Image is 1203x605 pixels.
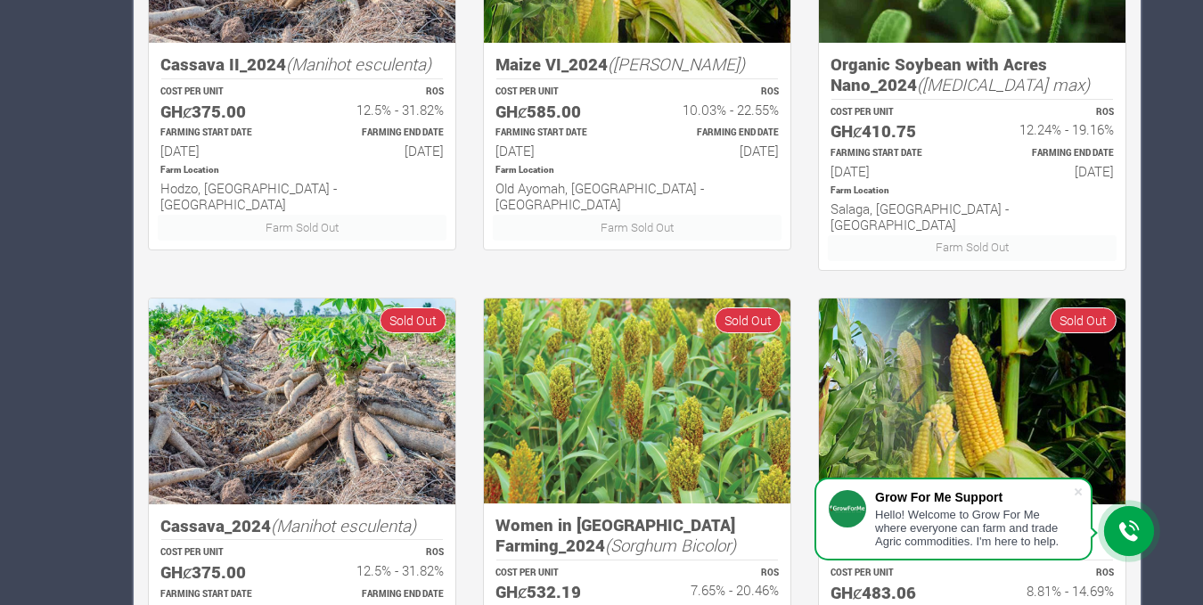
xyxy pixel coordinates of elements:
[653,143,779,159] h6: [DATE]
[608,53,745,75] i: ([PERSON_NAME])
[160,516,444,536] h5: Cassava_2024
[160,546,286,560] p: COST PER UNIT
[160,588,286,601] p: Estimated Farming Start Date
[715,307,782,333] span: Sold Out
[318,143,444,159] h6: [DATE]
[988,121,1114,137] h6: 12.24% - 19.16%
[831,200,1114,233] h6: Salaga, [GEOGRAPHIC_DATA] - [GEOGRAPHIC_DATA]
[495,102,621,122] h5: GHȼ585.00
[318,127,444,140] p: Estimated Farming End Date
[318,546,444,560] p: ROS
[160,127,286,140] p: Estimated Farming Start Date
[875,490,1073,504] div: Grow For Me Support
[988,147,1114,160] p: Estimated Farming End Date
[831,184,1114,198] p: Location of Farm
[495,515,779,555] h5: Women in [GEOGRAPHIC_DATA] Farming_2024
[495,180,779,212] h6: Old Ayomah, [GEOGRAPHIC_DATA] - [GEOGRAPHIC_DATA]
[831,163,956,179] h6: [DATE]
[917,73,1090,95] i: ([MEDICAL_DATA] max)
[988,583,1114,599] h6: 8.81% - 14.69%
[495,54,779,75] h5: Maize VI_2024
[988,163,1114,179] h6: [DATE]
[160,86,286,99] p: COST PER UNIT
[653,102,779,118] h6: 10.03% - 22.55%
[819,298,1125,504] img: growforme image
[380,307,446,333] span: Sold Out
[495,143,621,159] h6: [DATE]
[988,567,1114,580] p: ROS
[831,147,956,160] p: Estimated Farming Start Date
[653,86,779,99] p: ROS
[653,127,779,140] p: Estimated Farming End Date
[286,53,431,75] i: (Manihot esculenta)
[831,106,956,119] p: COST PER UNIT
[831,121,956,142] h5: GHȼ410.75
[495,127,621,140] p: Estimated Farming Start Date
[160,102,286,122] h5: GHȼ375.00
[653,567,779,580] p: ROS
[495,164,779,177] p: Location of Farm
[160,54,444,75] h5: Cassava II_2024
[149,298,455,504] img: growforme image
[831,54,1114,94] h5: Organic Soybean with Acres Nano_2024
[318,86,444,99] p: ROS
[988,106,1114,119] p: ROS
[831,567,956,580] p: COST PER UNIT
[653,582,779,598] h6: 7.65% - 20.46%
[160,143,286,159] h6: [DATE]
[605,534,736,556] i: (Sorghum Bicolor)
[160,164,444,177] p: Location of Farm
[484,298,790,503] img: growforme image
[495,86,621,99] p: COST PER UNIT
[318,562,444,578] h6: 12.5% - 31.82%
[271,514,416,536] i: (Manihot esculenta)
[160,562,286,583] h5: GHȼ375.00
[875,508,1073,548] div: Hello! Welcome to Grow For Me where everyone can farm and trade Agric commodities. I'm here to help.
[160,180,444,212] h6: Hodzo, [GEOGRAPHIC_DATA] - [GEOGRAPHIC_DATA]
[831,583,956,603] h5: GHȼ483.06
[318,588,444,601] p: Estimated Farming End Date
[318,102,444,118] h6: 12.5% - 31.82%
[495,582,621,602] h5: GHȼ532.19
[495,567,621,580] p: COST PER UNIT
[1050,307,1117,333] span: Sold Out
